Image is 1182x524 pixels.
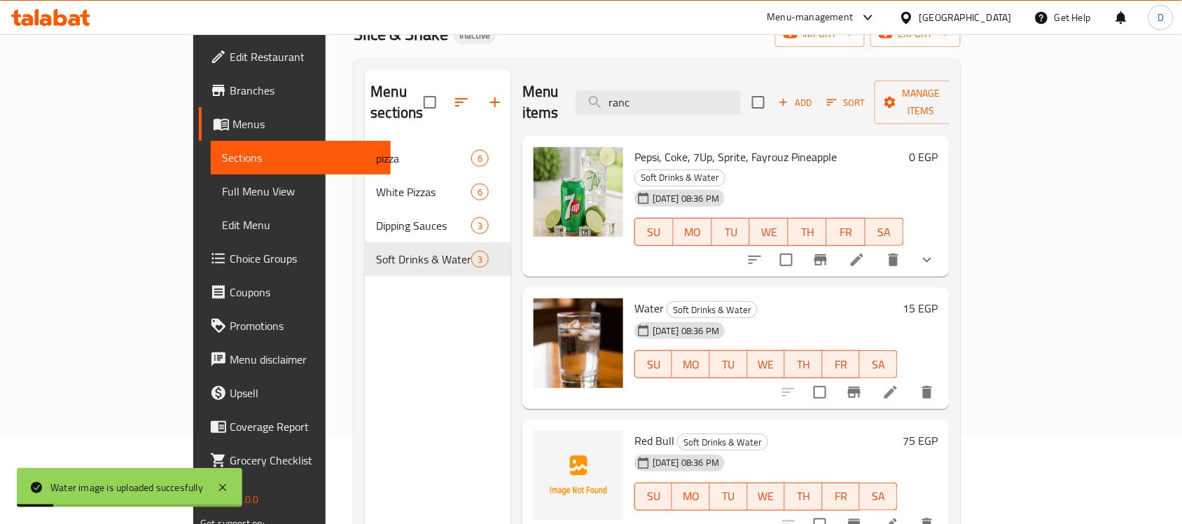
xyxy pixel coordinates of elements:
[791,354,817,375] span: TH
[641,354,667,375] span: SU
[837,375,871,409] button: Branch-specific-item
[849,251,865,268] a: Edit menu item
[365,175,511,209] div: White Pizzas6
[472,186,488,199] span: 6
[712,218,751,246] button: TU
[827,218,865,246] button: FR
[677,434,768,450] div: Soft Drinks & Water
[750,218,788,246] button: WE
[865,486,892,506] span: SA
[772,245,801,275] span: Select to update
[785,483,823,511] button: TH
[672,350,710,378] button: MO
[634,146,837,167] span: Pepsi, Coke, 7Up, Sprite, Fayrouz Pineapple
[365,209,511,242] div: Dipping Sauces3
[199,107,391,141] a: Menus
[365,142,511,175] div: pizza6
[635,170,725,186] span: Soft Drinks & Water
[674,218,712,246] button: MO
[667,301,758,318] div: Soft Drinks & Water
[748,483,786,511] button: WE
[199,74,391,107] a: Branches
[230,250,380,267] span: Choice Groups
[753,486,780,506] span: WE
[748,350,786,378] button: WE
[828,354,855,375] span: FR
[791,486,817,506] span: TH
[919,251,936,268] svg: Show Choices
[860,483,898,511] button: SA
[237,490,259,509] span: 1.0.0
[827,95,865,111] span: Sort
[211,174,391,208] a: Full Menu View
[678,486,704,506] span: MO
[753,354,780,375] span: WE
[230,82,380,99] span: Branches
[199,242,391,275] a: Choice Groups
[522,81,559,123] h2: Menu items
[865,354,892,375] span: SA
[647,456,725,469] span: [DATE] 08:36 PM
[50,480,203,495] div: Water image is uploaded succesfully
[211,208,391,242] a: Edit Menu
[744,88,773,117] span: Select section
[472,253,488,266] span: 3
[230,284,380,301] span: Coupons
[710,483,748,511] button: TU
[376,150,471,167] span: pizza
[211,141,391,174] a: Sections
[376,251,471,268] span: Soft Drinks & Water
[376,217,471,234] span: Dipping Sauces
[767,9,854,26] div: Menu-management
[222,149,380,166] span: Sections
[877,243,910,277] button: delete
[903,431,938,450] h6: 75 EGP
[230,418,380,435] span: Coverage Report
[199,40,391,74] a: Edit Restaurant
[716,486,742,506] span: TU
[823,350,861,378] button: FR
[365,242,511,276] div: Soft Drinks & Water3
[232,116,380,132] span: Menus
[828,486,855,506] span: FR
[454,29,496,41] span: Inactive
[777,95,814,111] span: Add
[667,302,757,318] span: Soft Drinks & Water
[199,443,391,477] a: Grocery Checklist
[230,48,380,65] span: Edit Restaurant
[718,222,745,242] span: TU
[794,222,821,242] span: TH
[199,376,391,410] a: Upsell
[222,183,380,200] span: Full Menu View
[865,218,904,246] button: SA
[788,218,827,246] button: TH
[230,317,380,334] span: Promotions
[710,350,748,378] button: TU
[910,243,944,277] button: show more
[199,309,391,343] a: Promotions
[678,434,767,450] span: Soft Drinks & Water
[756,222,783,242] span: WE
[823,483,861,511] button: FR
[919,10,1012,25] div: [GEOGRAPHIC_DATA]
[647,324,725,338] span: [DATE] 08:36 PM
[716,354,742,375] span: TU
[641,222,668,242] span: SU
[634,350,672,378] button: SU
[534,431,623,520] img: Red Bull
[773,92,818,113] button: Add
[882,25,950,43] span: export
[222,216,380,233] span: Edit Menu
[634,170,725,186] div: Soft Drinks & Water
[472,152,488,165] span: 6
[833,222,860,242] span: FR
[641,486,667,506] span: SU
[376,184,471,200] span: White Pizzas
[370,81,423,123] h2: Menu sections
[875,81,968,124] button: Manage items
[199,275,391,309] a: Coupons
[230,351,380,368] span: Menu disclaimer
[823,92,869,113] button: Sort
